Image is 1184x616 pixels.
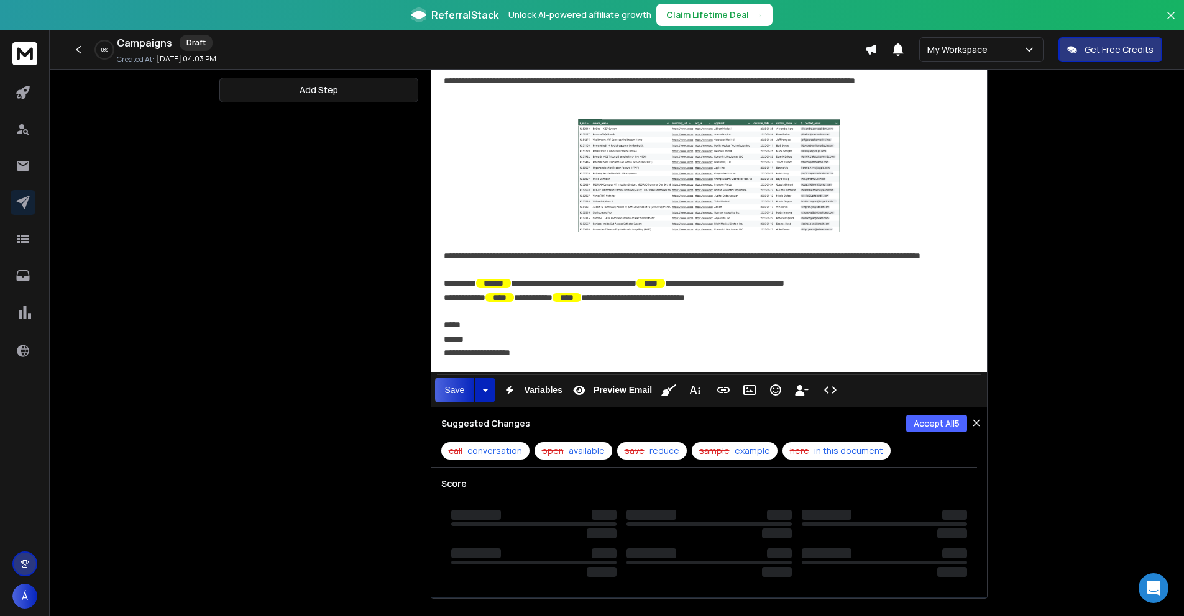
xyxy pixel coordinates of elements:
[927,43,993,56] p: My Workspace
[467,445,522,457] span: conversation
[814,445,883,457] span: in this document
[790,445,809,457] span: here
[157,54,216,64] p: [DATE] 04:03 PM
[1163,7,1179,37] button: Close banner
[180,35,213,51] div: Draft
[117,35,172,50] h1: Campaigns
[699,445,730,457] span: sample
[1058,37,1162,62] button: Get Free Credits
[117,55,154,65] p: Created At:
[12,584,37,609] button: Á
[498,378,565,402] button: Variables
[567,378,654,402] button: Preview Email
[101,46,108,53] p: 0 %
[431,7,498,22] span: ReferralStack
[508,9,651,21] p: Unlock AI-powered affiliate growth
[591,385,654,396] span: Preview Email
[754,9,763,21] span: →
[819,378,842,402] button: Code View
[542,445,564,457] span: open
[441,478,977,490] h3: Score
[656,4,773,26] button: Claim Lifetime Deal→
[521,385,565,396] span: Variables
[441,417,530,430] h3: Suggested Changes
[219,78,418,102] button: Add Step
[435,378,475,402] button: Save
[790,378,814,402] button: Insert Unsubscribe Link
[569,445,605,457] span: available
[449,445,462,457] span: call
[906,415,967,432] button: Accept All5
[1139,573,1168,603] div: Open Intercom Messenger
[735,445,770,457] span: example
[649,445,679,457] span: reduce
[1085,43,1154,56] p: Get Free Credits
[625,445,645,457] span: save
